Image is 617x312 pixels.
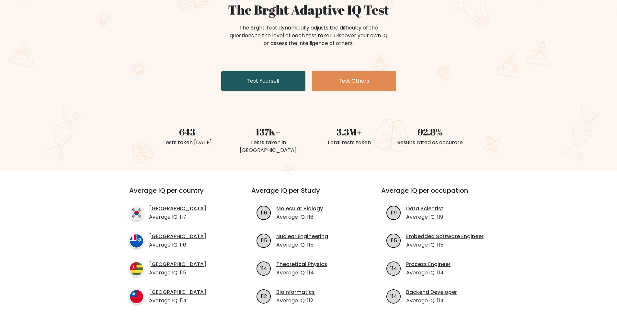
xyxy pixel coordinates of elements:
div: 92.8% [394,125,467,139]
img: country [129,261,144,276]
p: Average IQ: 116 [149,241,206,249]
text: 114 [390,264,397,272]
a: [GEOGRAPHIC_DATA] [149,233,206,240]
p: Average IQ: 115 [276,241,328,249]
p: Average IQ: 114 [406,297,457,305]
text: 112 [261,292,267,300]
p: Average IQ: 119 [406,213,443,221]
a: Test Yourself [221,71,305,91]
a: [GEOGRAPHIC_DATA] [149,205,206,213]
p: Average IQ: 114 [149,297,206,305]
img: country [129,206,144,220]
p: Average IQ: 117 [149,213,206,221]
div: 3.3M+ [313,125,386,139]
a: Embedded Software Engineer [406,233,484,240]
p: Average IQ: 114 [406,269,451,277]
h3: Average IQ per country [129,187,228,202]
div: Tests taken [DATE] [151,139,224,146]
p: Average IQ: 115 [406,241,484,249]
div: The Brght Test dynamically adjusts the difficulty of the questions to the level of each test take... [228,24,390,47]
p: Average IQ: 116 [276,213,323,221]
a: [GEOGRAPHIC_DATA] [149,288,206,296]
text: 114 [260,264,267,272]
h3: Average IQ per Study [251,187,366,202]
a: Test Others [312,71,396,91]
a: Backend Developer [406,288,457,296]
img: country [129,289,144,304]
a: Nuclear Engineering [276,233,328,240]
div: 137K+ [232,125,305,139]
text: 115 [391,237,397,244]
img: country [129,234,144,248]
div: 643 [151,125,224,139]
div: Tests taken in [GEOGRAPHIC_DATA] [232,139,305,154]
div: Results rated as accurate [394,139,467,146]
p: Average IQ: 114 [276,269,327,277]
text: 114 [390,292,397,300]
text: 116 [261,209,267,216]
a: Process Engineer [406,260,451,268]
p: Average IQ: 112 [276,297,315,305]
a: Molecular Biology [276,205,323,213]
a: Data Scientist [406,205,443,213]
a: Bioinformatics [276,288,315,296]
text: 115 [261,237,267,244]
h3: Average IQ per occupation [381,187,496,202]
div: Total tests taken [313,139,386,146]
a: [GEOGRAPHIC_DATA] [149,260,206,268]
text: 119 [391,209,397,216]
h1: The Brght Adaptive IQ Test [151,2,467,17]
a: Theoretical Physics [276,260,327,268]
p: Average IQ: 115 [149,269,206,277]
